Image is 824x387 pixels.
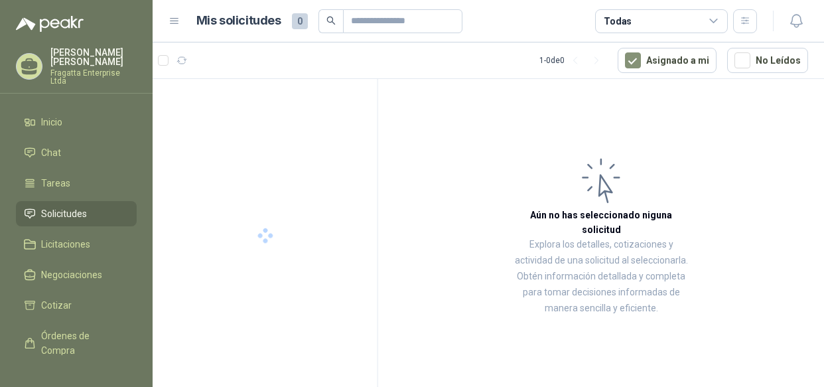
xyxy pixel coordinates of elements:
span: Solicitudes [41,206,87,221]
button: No Leídos [727,48,808,73]
a: Inicio [16,110,137,135]
span: Órdenes de Compra [41,329,124,358]
a: Solicitudes [16,201,137,226]
span: Chat [41,145,61,160]
div: 1 - 0 de 0 [539,50,607,71]
span: 0 [292,13,308,29]
span: Negociaciones [41,268,102,282]
button: Asignado a mi [618,48,717,73]
span: Tareas [41,176,70,191]
p: [PERSON_NAME] [PERSON_NAME] [50,48,137,66]
a: Chat [16,140,137,165]
a: Negociaciones [16,262,137,287]
p: Fragatta Enterprise Ltda [50,69,137,85]
span: Inicio [41,115,62,129]
img: Logo peakr [16,16,84,32]
a: Cotizar [16,293,137,318]
span: Cotizar [41,298,72,313]
a: Tareas [16,171,137,196]
a: Licitaciones [16,232,137,257]
p: Explora los detalles, cotizaciones y actividad de una solicitud al seleccionarla. Obtén informaci... [511,237,691,317]
a: Órdenes de Compra [16,323,137,363]
h3: Aún no has seleccionado niguna solicitud [511,208,691,237]
h1: Mis solicitudes [196,11,281,31]
div: Todas [604,14,632,29]
span: Licitaciones [41,237,90,252]
span: search [326,16,336,25]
